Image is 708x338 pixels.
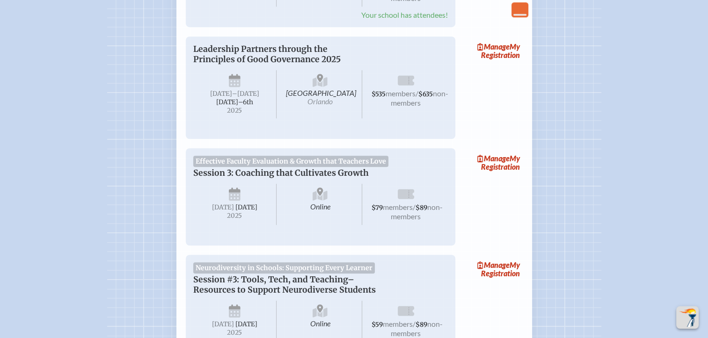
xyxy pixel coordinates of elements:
span: $635 [418,90,433,98]
span: non-members [391,319,443,338]
span: [DATE] [212,203,234,211]
span: [DATE] [235,203,257,211]
span: $89 [416,321,427,329]
span: Session 3: Coaching that Cultivates Growth [193,168,369,178]
span: [DATE] [210,90,232,98]
span: $79 [372,204,383,212]
span: 2025 [201,212,269,219]
span: [DATE] [212,320,234,328]
span: / [413,202,416,211]
span: Neurodiversity in Schools: Supporting Every Learner [193,262,375,273]
button: Scroll Top [676,306,699,329]
img: To the top [678,308,697,327]
span: members [383,319,413,328]
span: non-members [391,89,448,107]
span: [GEOGRAPHIC_DATA] [278,70,362,118]
span: Manage [477,154,510,163]
span: Manage [477,260,510,269]
span: Your school has attendees! [361,10,448,19]
span: $59 [372,321,383,329]
span: members [383,202,413,211]
a: ManageMy Registration [463,259,523,280]
span: / [413,319,416,328]
span: [DATE]–⁠6th [216,98,253,106]
span: members [386,89,416,98]
span: / [416,89,418,98]
span: Manage [477,42,510,51]
span: Session #3: Tools, Tech, and Teaching–Resources to Support Neurodiverse Students [193,274,376,295]
span: [DATE] [235,320,257,328]
span: Effective Faculty Evaluation & Growth that Teachers Love [193,156,389,167]
span: –[DATE] [232,90,259,98]
span: $535 [372,90,386,98]
span: 2025 [201,329,269,336]
span: Leadership Partners through the Principles of Good Governance 2025 [193,44,341,65]
span: non-members [391,202,443,221]
span: 2025 [201,107,269,114]
span: $89 [416,204,427,212]
span: Orlando [307,97,333,106]
span: Online [278,184,362,225]
a: ManageMy Registration [463,152,523,173]
a: ManageMy Registration [463,40,523,62]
